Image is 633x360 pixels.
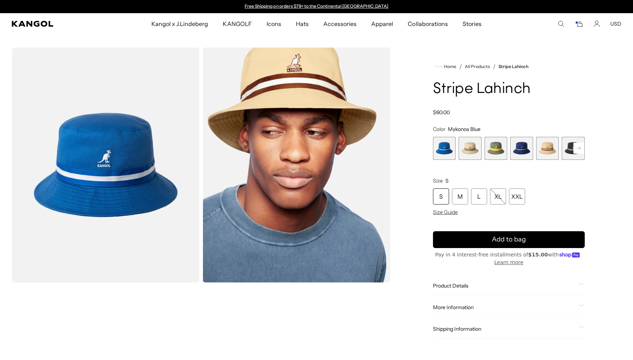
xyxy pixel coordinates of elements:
[452,188,468,205] div: M
[558,20,564,27] summary: Search here
[364,13,400,34] a: Apparel
[215,13,259,34] a: KANGOLF
[471,188,487,205] div: L
[151,13,208,34] span: Kangol x J.Lindeberg
[433,109,450,116] span: $60.00
[433,81,585,97] h1: Stripe Lahinch
[433,282,576,289] span: Product Details
[223,13,252,34] span: KANGOLF
[12,48,391,282] product-gallery: Gallery Viewer
[465,64,490,69] a: All Products
[459,137,482,160] div: 2 of 9
[562,137,585,160] label: Black
[203,48,391,282] img: oat
[433,304,576,311] span: More Information
[594,20,600,27] a: Account
[485,137,508,160] label: Oil Green
[371,13,393,34] span: Apparel
[12,48,200,282] img: color-mykonos-blue
[241,4,392,10] slideshow-component: Announcement bar
[492,235,526,244] span: Add to bag
[442,64,456,69] span: Home
[536,137,559,160] label: Oat
[433,188,449,205] div: S
[510,137,533,160] div: 4 of 9
[323,13,357,34] span: Accessories
[459,137,482,160] label: Beige
[408,13,448,34] span: Collaborations
[433,137,456,160] label: Mykonos Blue
[267,13,281,34] span: Icons
[296,13,309,34] span: Hats
[400,13,455,34] a: Collaborations
[433,326,576,332] span: Shipping Information
[610,20,621,27] button: USD
[509,188,525,205] div: XXL
[241,4,392,10] div: 1 of 2
[498,64,528,69] a: Stripe Lahinch
[433,177,443,184] span: Size
[12,21,100,27] a: Kangol
[463,13,482,34] span: Stories
[433,62,585,71] nav: breadcrumbs
[574,20,583,27] button: Cart
[144,13,216,34] a: Kangol x J.Lindeberg
[490,188,506,205] div: XL
[241,4,392,10] div: Announcement
[490,62,496,71] li: /
[536,137,559,160] div: 5 of 9
[259,13,289,34] a: Icons
[510,137,533,160] label: Navy
[562,137,585,160] div: 6 of 9
[436,63,456,70] a: Home
[245,3,388,9] a: Free Shipping on orders $79+ to the Continental [GEOGRAPHIC_DATA]
[433,137,456,160] div: 1 of 9
[448,126,481,132] span: Mykonos Blue
[433,231,585,248] button: Add to bag
[456,62,462,71] li: /
[445,177,449,184] span: S
[433,126,445,132] span: Color
[485,137,508,160] div: 3 of 9
[433,209,458,215] span: Size Guide
[316,13,364,34] a: Accessories
[455,13,489,34] a: Stories
[289,13,316,34] a: Hats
